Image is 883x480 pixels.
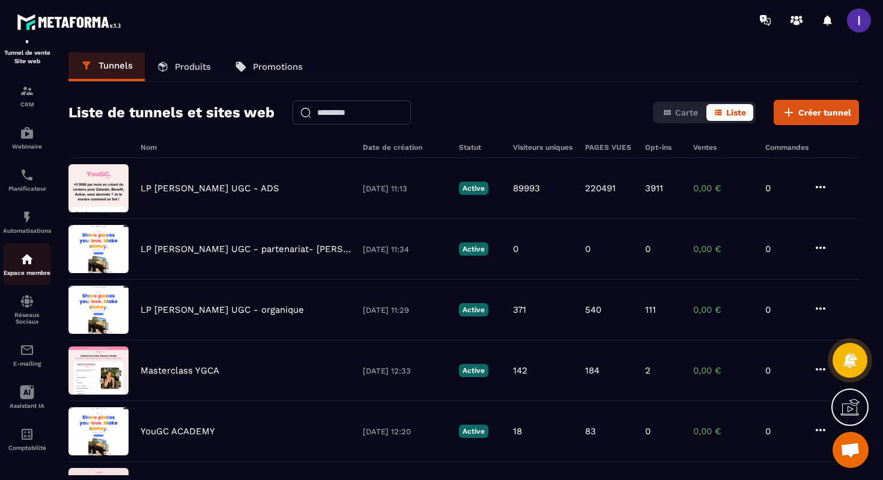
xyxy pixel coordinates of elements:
img: accountant [20,427,34,442]
a: automationsautomationsAutomatisations [3,201,51,243]
p: 0 [765,244,801,254]
p: Active [459,242,488,256]
p: Active [459,364,488,377]
img: image [68,286,129,334]
img: image [68,407,129,455]
a: formationformationCRM [3,75,51,117]
p: Automatisations [3,227,51,234]
img: automations [20,210,34,224]
p: Espace membre [3,269,51,276]
p: Webinaire [3,143,51,150]
p: Active [459,182,488,195]
a: Promotions [223,52,315,81]
p: 0,00 € [693,244,753,254]
img: automations [20,126,34,140]
a: Assistant IA [3,376,51,418]
p: 184 [585,365,599,376]
span: Liste [726,108,746,117]
p: Produits [175,61,211,72]
p: 371 [513,304,526,315]
p: Tunnel de vente Site web [3,49,51,66]
p: 18 [513,426,522,437]
button: Liste [706,104,753,121]
p: Assistant IA [3,402,51,409]
h6: Opt-ins [645,143,681,152]
p: [DATE] 12:20 [363,427,447,436]
div: Ouvrir le chat [833,432,869,468]
h6: Visiteurs uniques [513,143,573,152]
p: 0 [765,426,801,437]
a: Tunnels [68,52,145,81]
img: image [68,225,129,273]
p: Réseaux Sociaux [3,312,51,325]
p: [DATE] 11:34 [363,245,447,254]
img: email [20,343,34,357]
span: Carte [675,108,698,117]
p: YouGC ACADEMY [141,426,215,437]
p: 0,00 € [693,426,753,437]
img: image [68,164,129,212]
a: social-networksocial-networkRéseaux Sociaux [3,285,51,334]
p: 83 [585,426,596,437]
h6: Nom [141,143,351,152]
p: CRM [3,101,51,108]
p: 0,00 € [693,365,753,376]
p: 142 [513,365,527,376]
a: schedulerschedulerPlanificateur [3,159,51,201]
p: [DATE] 11:13 [363,184,447,193]
h6: Ventes [693,143,753,152]
a: Produits [145,52,223,81]
a: accountantaccountantComptabilité [3,418,51,460]
p: LP [PERSON_NAME] UGC - partenariat- [PERSON_NAME] [141,244,351,254]
h6: PAGES VUES [585,143,633,152]
button: Créer tunnel [774,100,859,125]
p: 111 [645,304,656,315]
img: automations [20,252,34,266]
p: 0 [645,426,651,437]
img: image [68,346,129,395]
p: 0 [513,244,518,254]
p: LP [PERSON_NAME] UGC - ADS [141,183,279,194]
img: social-network [20,294,34,309]
p: Tunnels [99,60,133,71]
p: Active [459,303,488,316]
img: logo [17,11,125,33]
p: E-mailing [3,360,51,367]
img: formation [20,84,34,98]
h6: Statut [459,143,501,152]
h6: Date de création [363,143,447,152]
p: 0,00 € [693,304,753,315]
p: Masterclass YGCA [141,365,219,376]
p: 0 [765,183,801,194]
p: 0 [765,365,801,376]
p: Planificateur [3,185,51,192]
p: Comptabilité [3,445,51,451]
img: scheduler [20,168,34,182]
h6: Commandes [765,143,809,152]
p: 3911 [645,183,663,194]
a: formationformationTunnel de vente Site web [3,22,51,75]
a: emailemailE-mailing [3,334,51,376]
a: automationsautomationsWebinaire [3,117,51,159]
p: [DATE] 11:29 [363,306,447,315]
button: Carte [655,104,705,121]
span: Créer tunnel [798,106,851,118]
p: 89993 [513,183,540,194]
p: 540 [585,304,601,315]
p: 0 [765,304,801,315]
p: Active [459,425,488,438]
p: Promotions [253,61,303,72]
p: 0 [585,244,590,254]
p: 0,00 € [693,183,753,194]
p: 0 [645,244,651,254]
a: automationsautomationsEspace membre [3,243,51,285]
p: 2 [645,365,651,376]
h2: Liste de tunnels et sites web [68,100,275,125]
p: [DATE] 12:33 [363,366,447,375]
p: LP [PERSON_NAME] UGC - organique [141,304,304,315]
p: 220491 [585,183,616,194]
